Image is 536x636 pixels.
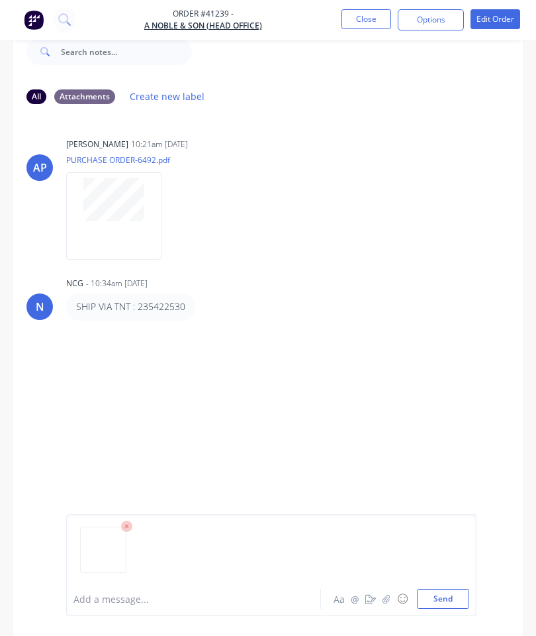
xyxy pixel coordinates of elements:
button: Send [417,589,469,609]
span: Order #41239 - [144,8,262,20]
p: SHIP VIA TNT : 235422530 [76,300,185,313]
button: Edit Order [470,9,520,29]
button: @ [347,591,363,607]
div: NCG [66,278,83,290]
input: Search notes... [61,38,192,65]
button: Create new label [123,87,212,105]
button: Options [398,9,464,30]
div: Attachments [54,89,115,104]
div: AP [33,160,47,176]
a: A Noble & Son (Head Office) [144,20,262,32]
img: Factory [24,10,44,30]
div: [PERSON_NAME] [66,138,128,150]
button: Aa [331,591,347,607]
div: All [26,89,46,104]
p: PURCHASE ORDER-6492.pdf [66,154,175,166]
div: N [36,299,44,315]
div: 10:21am [DATE] [131,138,188,150]
button: ☺ [394,591,410,607]
div: - 10:34am [DATE] [86,278,148,290]
button: Close [341,9,391,29]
